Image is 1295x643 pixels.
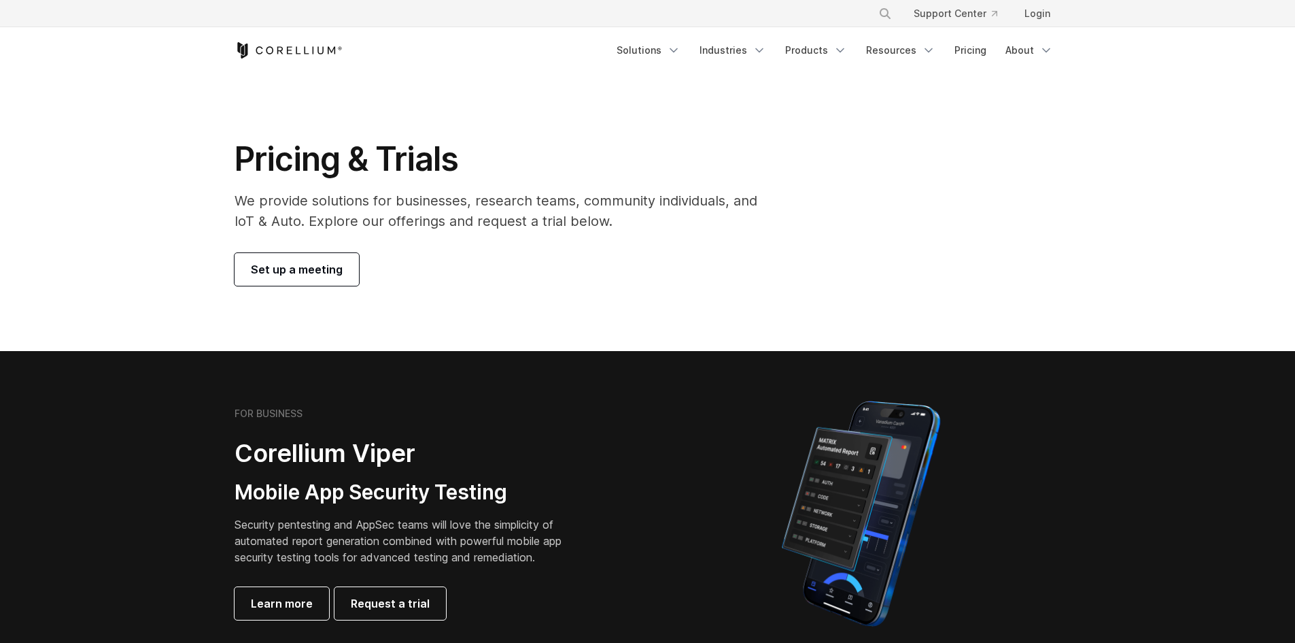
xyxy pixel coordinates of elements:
a: Pricing [946,38,995,63]
a: Resources [858,38,944,63]
p: Security pentesting and AppSec teams will love the simplicity of automated report generation comb... [235,516,583,565]
h3: Mobile App Security Testing [235,480,583,506]
a: Products [777,38,855,63]
h1: Pricing & Trials [235,139,776,180]
div: Navigation Menu [608,38,1061,63]
img: Corellium MATRIX automated report on iPhone showing app vulnerability test results across securit... [759,395,963,633]
span: Request a trial [351,595,430,612]
span: Learn more [251,595,313,612]
a: Industries [691,38,774,63]
a: Learn more [235,587,329,620]
span: Set up a meeting [251,261,343,278]
a: Corellium Home [235,42,343,59]
a: Login [1014,1,1061,26]
a: Request a trial [334,587,446,620]
button: Search [873,1,897,26]
div: Navigation Menu [862,1,1061,26]
p: We provide solutions for businesses, research teams, community individuals, and IoT & Auto. Explo... [235,191,776,231]
a: About [997,38,1061,63]
h2: Corellium Viper [235,438,583,469]
a: Set up a meeting [235,253,359,286]
a: Solutions [608,38,689,63]
h6: FOR BUSINESS [235,408,303,420]
a: Support Center [903,1,1008,26]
